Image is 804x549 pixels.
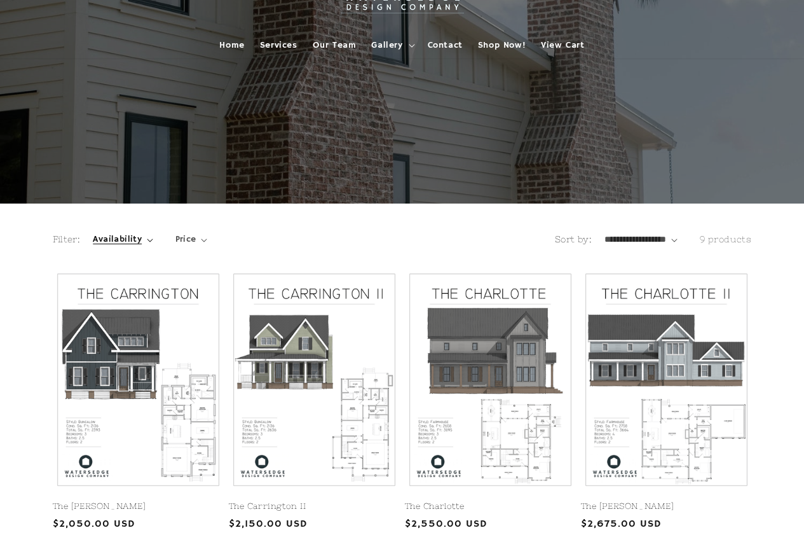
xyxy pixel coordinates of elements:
h2: Filter: [53,233,81,246]
span: Our Team [313,39,357,51]
a: The Charlotte [405,501,576,512]
a: The [PERSON_NAME] [581,501,752,512]
label: Sort by: [555,234,592,244]
span: Price [175,233,196,246]
a: View Cart [533,32,592,59]
a: Services [252,32,305,59]
span: Contact [428,39,463,51]
span: Shop Now! [478,39,526,51]
span: Services [260,39,297,51]
summary: Availability (0 selected) [93,233,153,246]
a: Our Team [305,32,364,59]
span: 9 products [700,234,752,244]
summary: Gallery [364,32,419,59]
span: View Cart [541,39,584,51]
a: Shop Now! [470,32,533,59]
span: Availability [93,233,142,246]
a: The Carrington II [229,501,400,512]
summary: Price [175,233,208,246]
a: Home [212,32,252,59]
span: Home [219,39,244,51]
a: The [PERSON_NAME] [53,501,224,512]
a: Contact [420,32,470,59]
span: Gallery [371,39,402,51]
